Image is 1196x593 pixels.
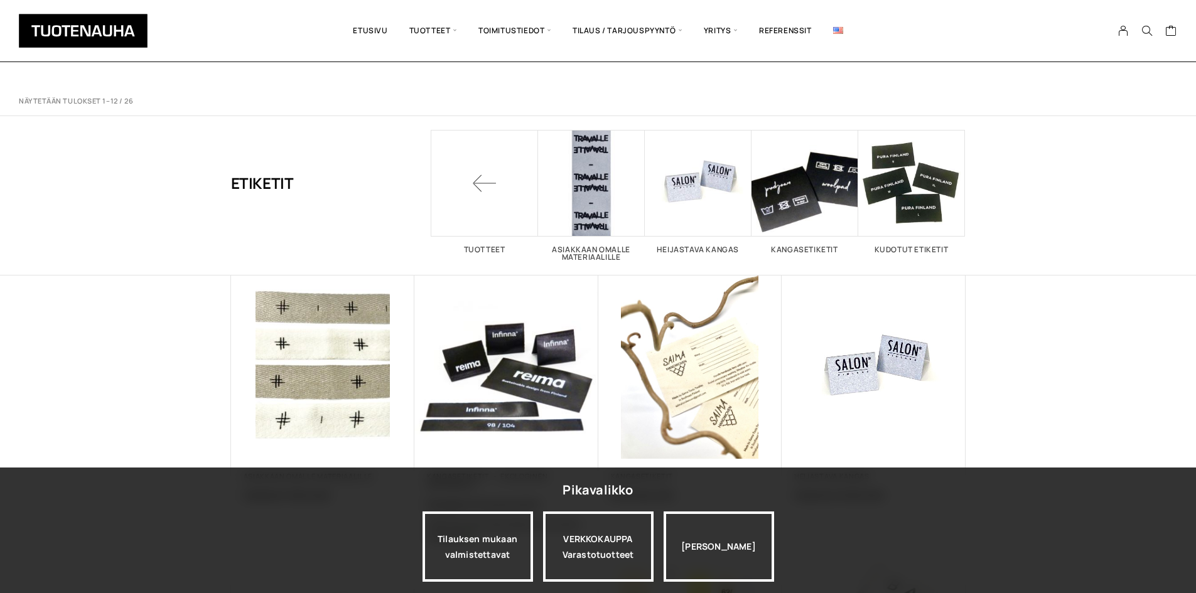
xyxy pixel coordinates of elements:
img: English [833,27,843,34]
h2: Kangasetiketit [752,246,858,254]
a: My Account [1111,25,1136,36]
span: Tilaus / Tarjouspyyntö [562,9,693,52]
span: Tuotteet [399,9,468,52]
img: Tuotenauha Oy [19,14,148,48]
span: Yritys [693,9,748,52]
h1: Etiketit [231,130,294,237]
div: [PERSON_NAME] [664,511,774,582]
a: Visit product category Kudotut etiketit [858,130,965,254]
a: Etusivu [342,9,398,52]
a: Tilauksen mukaan valmistettavat [423,511,533,582]
div: Pikavalikko [563,479,633,501]
a: Cart [1165,24,1177,40]
h2: Tuotteet [431,246,538,254]
h2: Heijastava kangas [645,246,752,254]
a: Referenssit [748,9,822,52]
a: Visit product category Heijastava kangas [645,130,752,254]
p: Näytetään tulokset 1–12 / 26 [19,97,133,106]
h2: Kudotut etiketit [858,246,965,254]
a: Visit product category Kangasetiketit [752,130,858,254]
h2: Asiakkaan omalle materiaalille [538,246,645,261]
span: Toimitustiedot [468,9,562,52]
a: Visit product category Asiakkaan omalle materiaalille [538,130,645,261]
a: Tuotteet [431,130,538,254]
button: Search [1135,25,1159,36]
div: VERKKOKAUPPA Varastotuotteet [543,511,654,582]
a: VERKKOKAUPPAVarastotuotteet [543,511,654,582]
